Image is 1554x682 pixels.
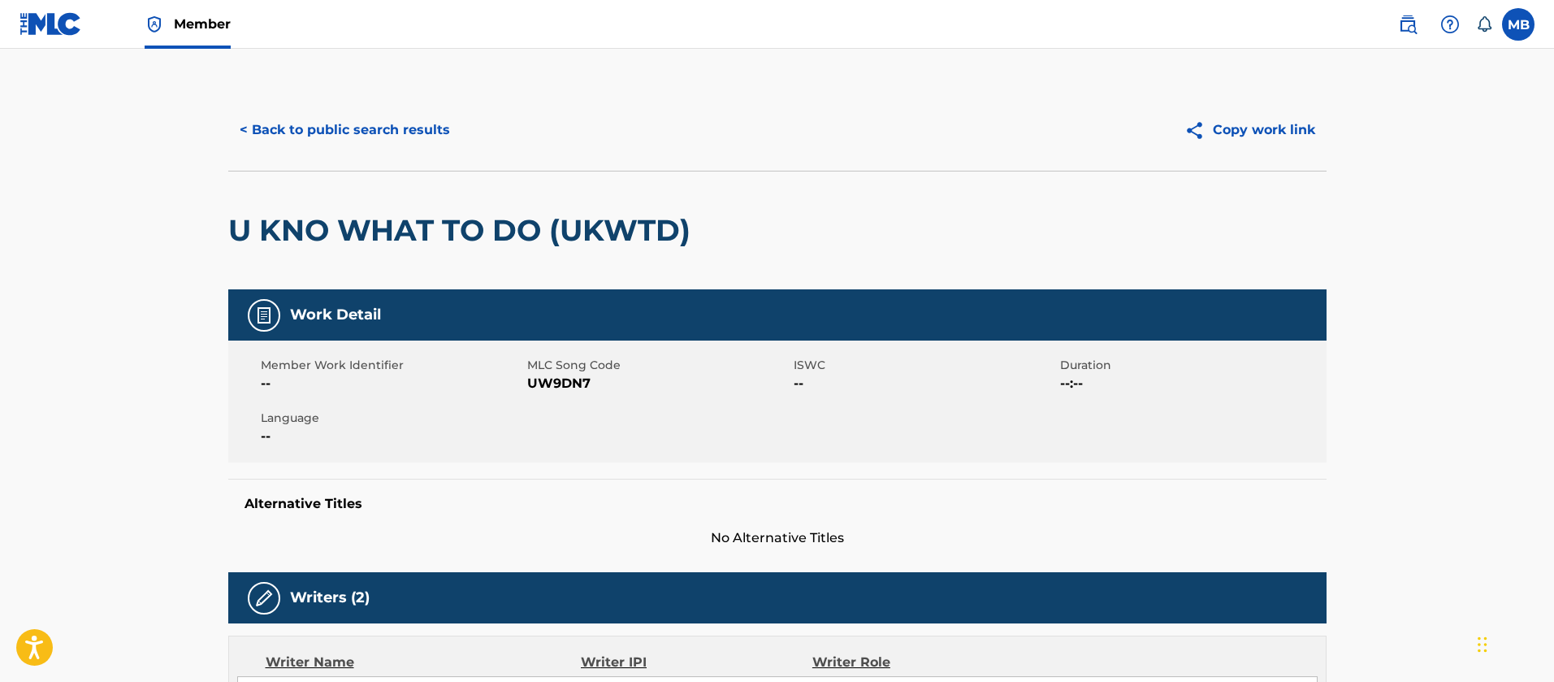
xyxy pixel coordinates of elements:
img: Writers [254,589,274,608]
span: -- [261,374,523,393]
div: Writer IPI [581,653,812,672]
span: No Alternative Titles [228,528,1327,548]
img: MLC Logo [19,12,82,36]
button: Copy work link [1173,110,1327,150]
span: ISWC [794,357,1056,374]
span: -- [261,427,523,446]
img: Top Rightsholder [145,15,164,34]
span: Member Work Identifier [261,357,523,374]
span: UW9DN7 [527,374,790,393]
span: Duration [1060,357,1322,374]
iframe: Resource Center [1509,441,1554,571]
div: Help [1434,8,1466,41]
h5: Writers (2) [290,589,370,607]
span: Member [174,15,231,33]
img: search [1398,15,1418,34]
div: User Menu [1502,8,1535,41]
span: -- [794,374,1056,393]
img: Copy work link [1184,120,1213,141]
img: Work Detail [254,306,274,325]
img: help [1440,15,1460,34]
a: Public Search [1392,8,1424,41]
h2: U KNO WHAT TO DO (UKWTD) [228,212,699,249]
button: < Back to public search results [228,110,461,150]
div: Drag [1478,620,1487,669]
span: --:-- [1060,374,1322,393]
div: Notifications [1476,16,1492,33]
div: Writer Name [266,653,582,672]
iframe: Chat Widget [1473,604,1554,682]
span: MLC Song Code [527,357,790,374]
h5: Alternative Titles [245,496,1310,512]
h5: Work Detail [290,306,381,324]
span: Language [261,410,523,427]
div: Writer Role [812,653,1023,672]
